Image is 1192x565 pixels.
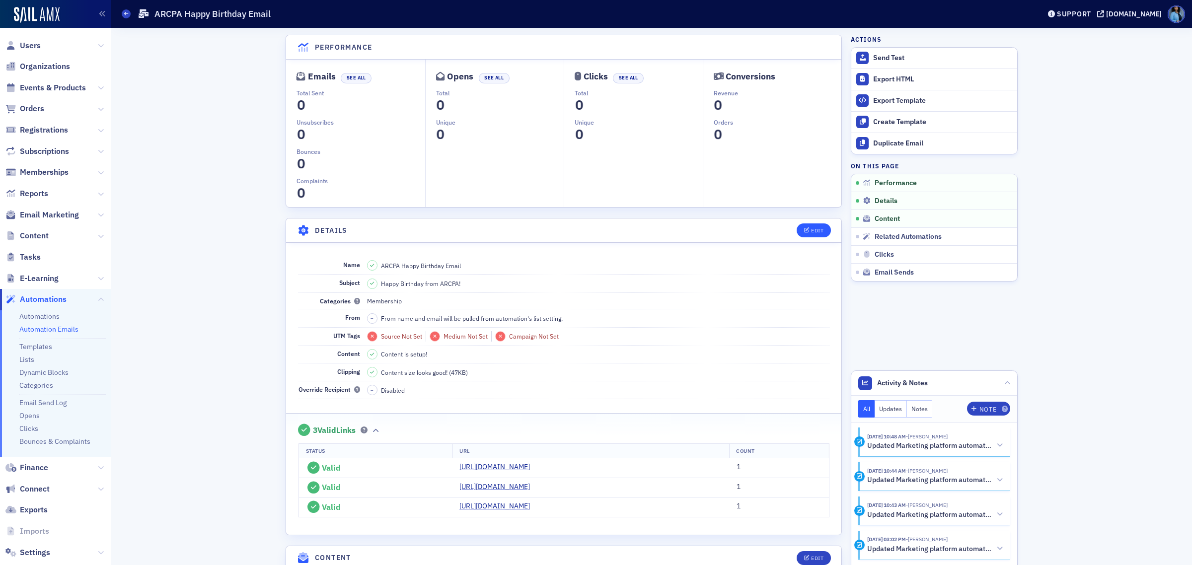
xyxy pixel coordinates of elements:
[19,355,34,364] a: Lists
[851,35,882,44] h4: Actions
[851,48,1017,69] button: Send Test
[979,407,996,412] div: Note
[851,90,1017,111] a: Export Template
[5,526,49,537] a: Imports
[20,125,68,136] span: Registrations
[875,250,894,259] span: Clicks
[5,484,50,494] a: Connect
[337,367,360,375] span: Clipping
[811,228,823,233] div: Edit
[875,214,900,223] span: Content
[854,505,865,516] div: Activity
[5,167,69,178] a: Memberships
[575,118,703,127] p: Unique
[854,471,865,482] div: Activity
[509,332,559,340] span: Campaign Not Set
[867,441,992,450] h5: Updated Marketing platform automation email: ARCPA Happy Birthday Email
[295,184,308,202] span: 0
[20,40,41,51] span: Users
[867,509,1003,520] button: Updated Marketing platform automation email: ARCPA Happy Birthday Email
[5,547,50,558] a: Settings
[315,42,372,53] h4: Performance
[154,8,271,20] h1: ARCPA Happy Birthday Email
[452,443,730,458] th: URL
[851,111,1017,133] a: Create Template
[297,147,425,156] p: Bounces
[5,188,48,199] a: Reports
[436,99,445,111] section: 0
[711,96,725,114] span: 0
[345,313,360,321] span: From
[575,88,703,97] p: Total
[381,314,563,323] span: From name and email will be pulled from automation's list setting.
[297,88,425,97] p: Total Sent
[5,40,41,51] a: Users
[575,99,584,111] section: 0
[320,297,360,305] span: Categories
[20,146,69,157] span: Subscriptions
[20,188,48,199] span: Reports
[459,501,537,511] a: [URL][DOMAIN_NAME]
[873,75,1012,84] div: Export HTML
[19,342,52,351] a: Templates
[297,99,305,111] section: 0
[873,96,1012,105] div: Export Template
[381,261,461,270] span: ARCPA Happy Birthday Email
[730,478,829,497] td: 1
[343,261,360,269] span: Name
[459,482,537,492] a: [URL][DOMAIN_NAME]
[436,118,564,127] p: Unique
[20,103,44,114] span: Orders
[573,126,586,143] span: 0
[875,179,917,188] span: Performance
[381,350,427,358] span: Content is setup!
[434,126,447,143] span: 0
[873,139,1012,148] div: Duplicate Email
[19,398,67,407] a: Email Send Log
[5,146,69,157] a: Subscriptions
[873,118,1012,127] div: Create Template
[313,425,356,435] span: 3 Valid Links
[875,400,907,418] button: Updates
[867,536,906,543] time: 7/2/2025 03:02 PM
[575,129,584,140] section: 0
[877,378,928,388] span: Activity & Notes
[867,433,906,440] time: 10/15/2025 10:48 AM
[20,167,69,178] span: Memberships
[444,332,488,340] span: Medium Not Set
[20,210,79,220] span: Email Marketing
[308,74,336,79] div: Emails
[906,501,948,508] span: Whitney Mayo
[322,502,341,512] span: Valid
[873,54,1012,63] div: Send Test
[714,88,842,97] p: Revenue
[341,73,372,83] button: See All
[298,443,452,458] th: Status
[20,61,70,72] span: Organizations
[730,458,829,478] td: 1
[19,368,69,377] a: Dynamic Blocks
[371,387,373,394] span: –
[867,510,992,519] h5: Updated Marketing platform automation email: ARCPA Happy Birthday Email
[854,540,865,550] div: Activity
[5,230,49,241] a: Content
[906,467,948,474] span: Whitney Mayo
[20,484,50,494] span: Connect
[714,129,723,140] section: 0
[1106,9,1162,18] div: [DOMAIN_NAME]
[297,187,305,199] section: 0
[371,315,373,322] span: –
[797,551,831,565] button: Edit
[20,526,49,537] span: Imports
[295,155,308,172] span: 0
[436,129,445,140] section: 0
[5,103,44,114] a: Orders
[297,129,305,140] section: 0
[5,125,68,136] a: Registrations
[875,197,897,206] span: Details
[811,556,823,561] div: Edit
[381,368,468,377] span: Content size looks good! (47KB)
[1097,10,1165,17] button: [DOMAIN_NAME]
[867,501,906,508] time: 10/15/2025 10:43 AM
[867,545,992,554] h5: Updated Marketing platform automation email: ARCPA Happy Birthday Email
